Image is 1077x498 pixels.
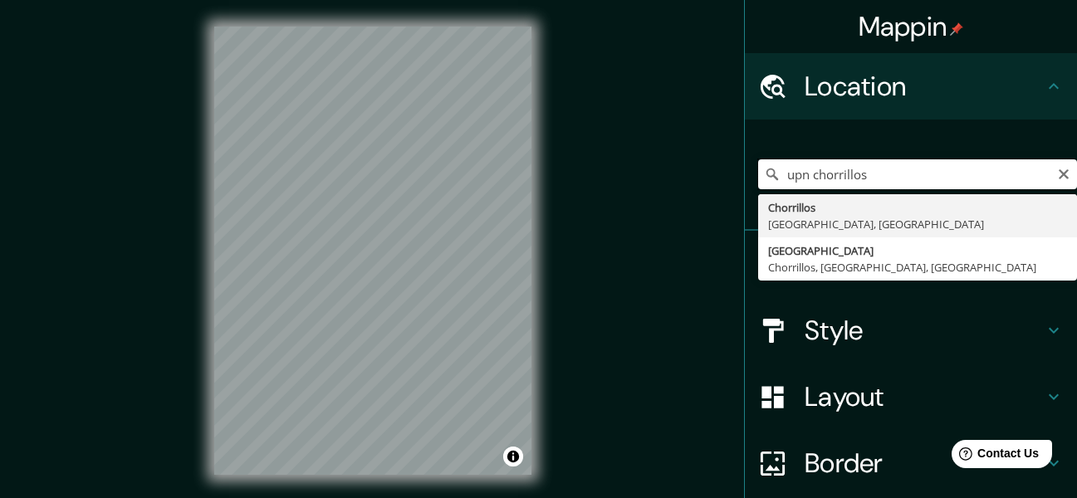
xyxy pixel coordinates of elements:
input: Pick your city or area [758,159,1077,189]
h4: Style [805,314,1044,347]
div: [GEOGRAPHIC_DATA] [768,242,1067,259]
h4: Border [805,447,1044,480]
div: Layout [745,364,1077,430]
button: Clear [1057,165,1070,181]
iframe: Help widget launcher [929,433,1059,480]
div: Style [745,297,1077,364]
h4: Layout [805,380,1044,413]
h4: Mappin [859,10,964,43]
div: Pins [745,231,1077,297]
canvas: Map [214,27,531,475]
h4: Pins [805,247,1044,281]
div: Chorrillos [768,199,1067,216]
div: [GEOGRAPHIC_DATA], [GEOGRAPHIC_DATA] [768,216,1067,232]
button: Toggle attribution [503,447,523,466]
div: Chorrillos, [GEOGRAPHIC_DATA], [GEOGRAPHIC_DATA] [768,259,1067,276]
img: pin-icon.png [950,22,963,36]
div: Border [745,430,1077,496]
div: Location [745,53,1077,120]
h4: Location [805,70,1044,103]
